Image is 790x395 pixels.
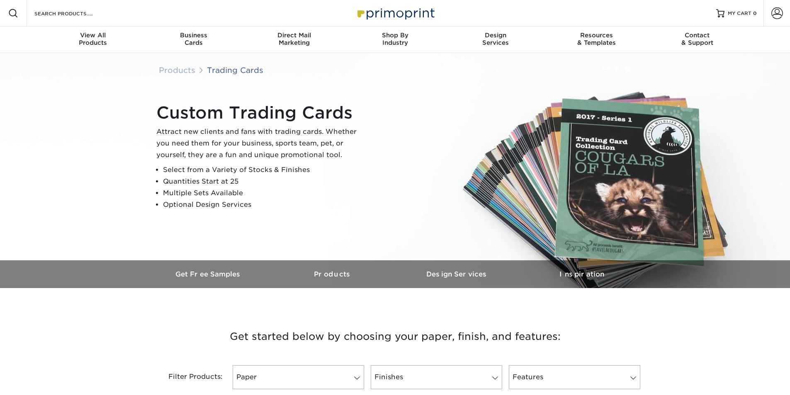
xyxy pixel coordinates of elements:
[244,32,345,39] span: Direct Mail
[371,365,502,389] a: Finishes
[647,27,748,53] a: Contact& Support
[163,199,364,211] li: Optional Design Services
[753,10,757,16] span: 0
[34,8,114,18] input: SEARCH PRODUCTS.....
[546,32,647,39] span: Resources
[163,176,364,187] li: Quantities Start at 25
[445,32,546,39] span: Design
[345,32,445,46] div: Industry
[43,32,143,39] span: View All
[207,65,263,75] a: Trading Cards
[546,27,647,53] a: Resources& Templates
[509,365,640,389] a: Features
[395,270,520,278] h3: Design Services
[153,318,638,355] h3: Get started below by choosing your paper, finish, and features:
[43,27,143,53] a: View AllProducts
[647,32,748,39] span: Contact
[146,260,271,288] a: Get Free Samples
[271,270,395,278] h3: Products
[244,27,345,53] a: Direct MailMarketing
[354,4,437,22] img: Primoprint
[728,10,751,17] span: MY CART
[520,270,644,278] h3: Inspiration
[445,32,546,46] div: Services
[146,270,271,278] h3: Get Free Samples
[143,27,244,53] a: BusinessCards
[520,260,644,288] a: Inspiration
[546,32,647,46] div: & Templates
[163,164,364,176] li: Select from a Variety of Stocks & Finishes
[345,27,445,53] a: Shop ByIndustry
[233,365,364,389] a: Paper
[159,65,195,75] a: Products
[244,32,345,46] div: Marketing
[146,365,229,389] div: Filter Products:
[143,32,244,46] div: Cards
[445,27,546,53] a: DesignServices
[156,103,364,123] h1: Custom Trading Cards
[43,32,143,46] div: Products
[143,32,244,39] span: Business
[271,260,395,288] a: Products
[395,260,520,288] a: Design Services
[345,32,445,39] span: Shop By
[156,126,364,161] p: Attract new clients and fans with trading cards. Whether you need them for your business, sports ...
[163,187,364,199] li: Multiple Sets Available
[647,32,748,46] div: & Support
